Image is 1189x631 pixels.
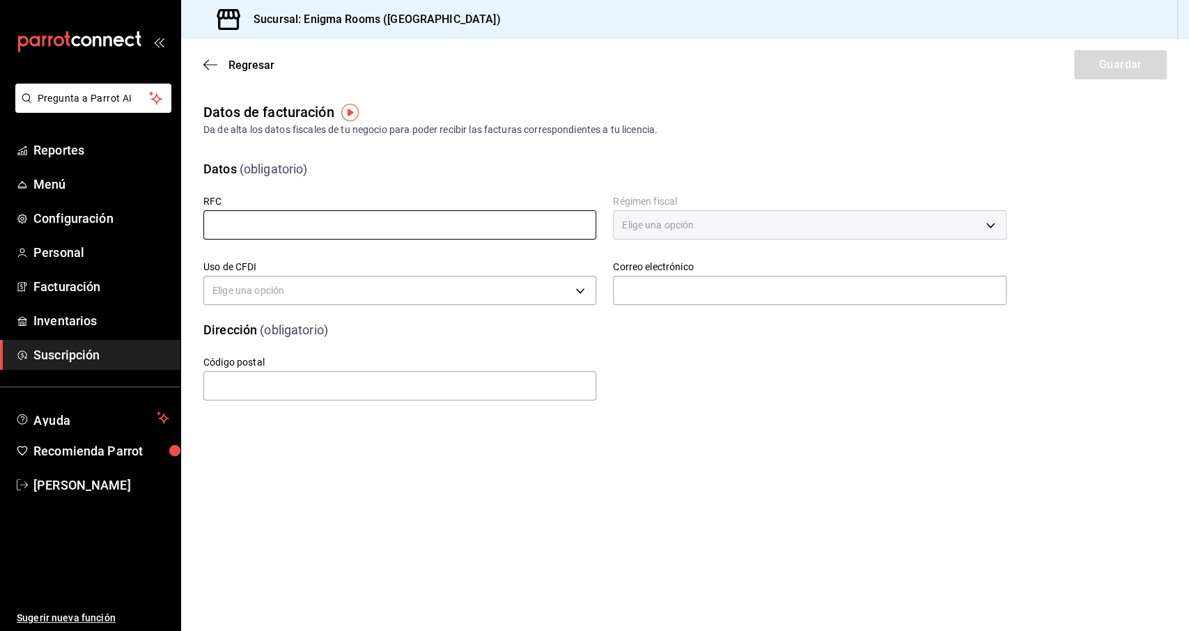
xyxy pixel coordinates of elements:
span: Recomienda Parrot [33,442,169,460]
span: Pregunta a Parrot AI [38,91,150,106]
div: (obligatorio) [260,320,328,339]
span: Regresar [228,59,274,72]
span: Menú [33,175,169,194]
label: Código postal [203,357,596,367]
span: [PERSON_NAME] [33,476,169,494]
a: Pregunta a Parrot AI [10,101,171,116]
span: Reportes [33,141,169,159]
button: open_drawer_menu [153,36,164,47]
label: Régimen fiscal [613,196,1006,206]
span: Sugerir nueva función [17,611,169,625]
label: RFC [203,196,596,206]
div: Datos de facturación [203,102,334,123]
h3: Sucursal: Enigma Rooms ([GEOGRAPHIC_DATA]) [242,11,501,28]
label: Correo electrónico [613,262,1006,272]
span: Suscripción [33,345,169,364]
button: Pregunta a Parrot AI [15,84,171,113]
span: Facturación [33,277,169,296]
label: Uso de CFDI [203,262,596,272]
img: Tooltip marker [341,104,359,121]
span: Ayuda [33,410,151,426]
span: Inventarios [33,311,169,330]
div: Elige una opción [613,210,1006,240]
div: Elige una opción [203,276,596,305]
button: Regresar [203,59,274,72]
div: Dirección [203,320,257,339]
div: Datos [203,159,237,178]
div: (obligatorio) [240,159,308,178]
span: Personal [33,243,169,262]
div: Da de alta los datos fiscales de tu negocio para poder recibir las facturas correspondientes a tu... [203,123,1167,137]
span: Configuración [33,209,169,228]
